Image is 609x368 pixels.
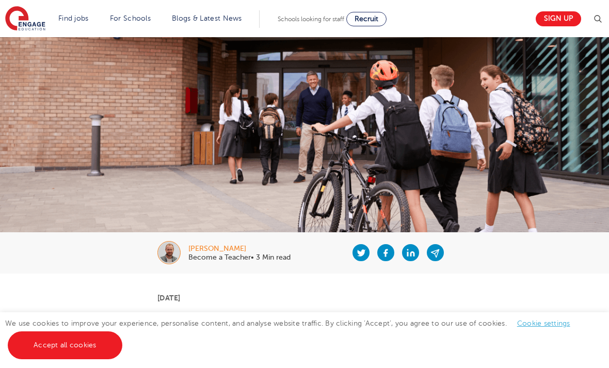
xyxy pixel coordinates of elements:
a: For Schools [110,14,151,22]
a: Accept all cookies [8,331,122,359]
a: Blogs & Latest News [172,14,242,22]
a: Cookie settings [517,319,570,327]
a: Sign up [536,11,581,26]
span: We use cookies to improve your experience, personalise content, and analyse website traffic. By c... [5,319,581,349]
a: Find jobs [58,14,89,22]
h1: UK school holidays and school days explained [157,311,452,352]
span: Recruit [355,15,378,23]
a: Recruit [346,12,387,26]
p: Become a Teacher• 3 Min read [188,254,291,261]
span: Schools looking for staff [278,15,344,23]
p: [DATE] [157,294,452,301]
div: [PERSON_NAME] [188,245,291,252]
img: Engage Education [5,6,45,32]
